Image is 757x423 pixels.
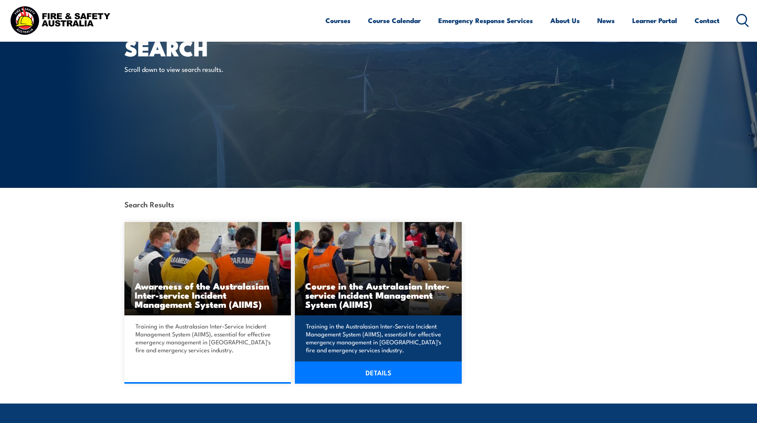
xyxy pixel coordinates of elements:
[306,322,448,354] p: Training in the Australasian Inter-Service Incident Management System (AIIMS), essential for effe...
[124,222,291,315] img: Awareness of the Australasian Inter-service Incident Management System (AIIMS)
[597,10,615,31] a: News
[124,38,321,57] h1: Search
[438,10,533,31] a: Emergency Response Services
[695,10,720,31] a: Contact
[124,64,269,73] p: Scroll down to view search results.
[368,10,421,31] a: Course Calendar
[295,222,462,315] img: Course in the Australasian Inter-service Incident Management System (AIIMS) TRAINING
[305,281,451,309] h3: Course in the Australasian Inter-service Incident Management System (AIIMS)
[295,361,462,384] a: DETAILS
[135,281,281,309] h3: Awareness of the Australasian Inter-service Incident Management System (AIIMS)
[632,10,677,31] a: Learner Portal
[124,199,174,209] strong: Search Results
[550,10,580,31] a: About Us
[136,322,278,354] p: Training in the Australasian Inter-Service Incident Management System (AIIMS), essential for effe...
[325,10,350,31] a: Courses
[295,222,462,315] a: Course in the Australasian Inter-service Incident Management System (AIIMS)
